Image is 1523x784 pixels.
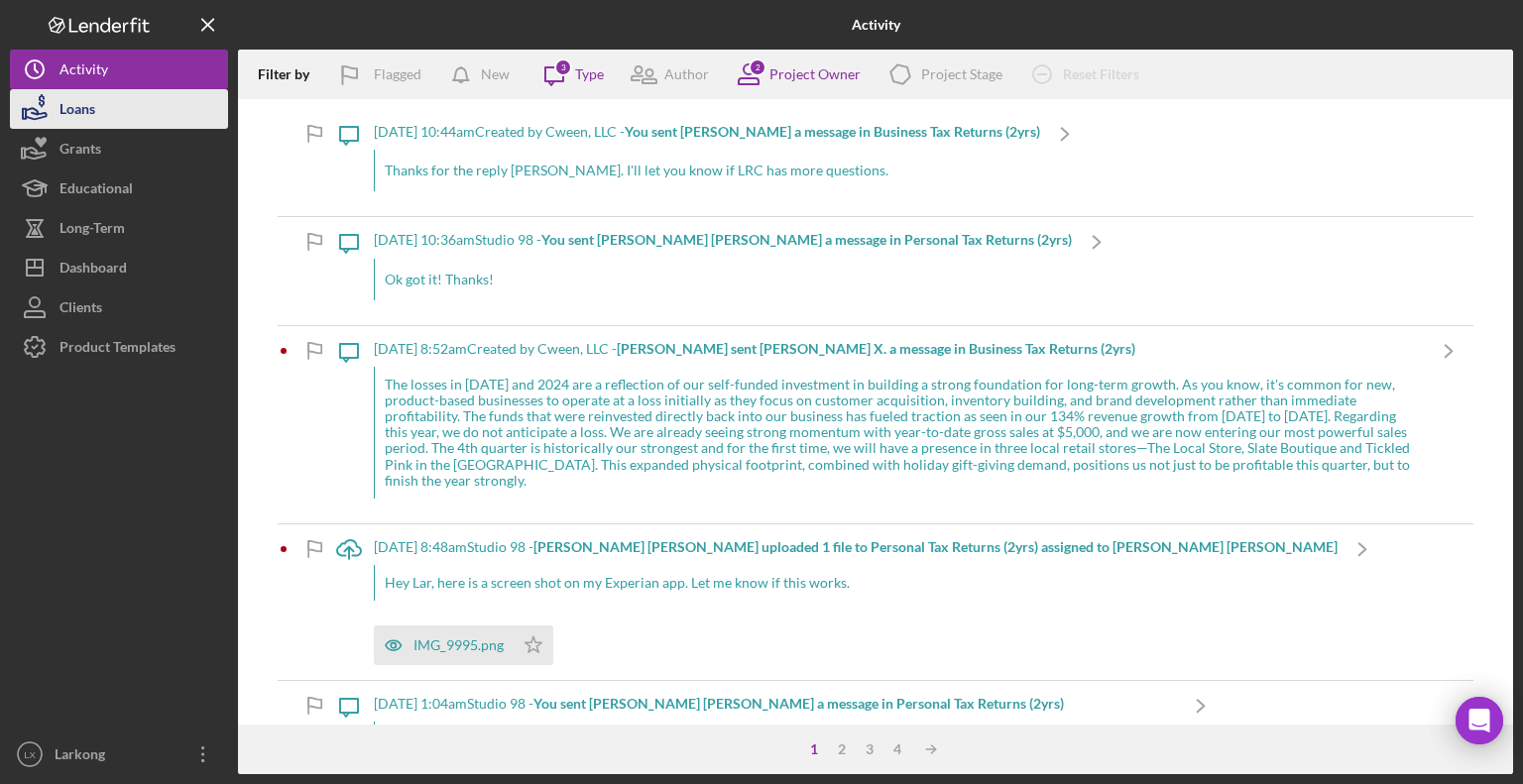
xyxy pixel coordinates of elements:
div: [DATE] 10:36am Studio 98 - [374,232,1072,248]
div: 2 [828,741,856,757]
div: Grants [59,129,101,173]
div: Activity [59,50,108,94]
div: Author [664,66,709,82]
b: [PERSON_NAME] [PERSON_NAME] uploaded 1 file to Personal Tax Returns (2yrs) assigned to [PERSON_NA... [533,538,1338,555]
div: 3 [856,741,883,757]
button: Flagged [324,55,441,94]
button: LXLarkong [PERSON_NAME] [10,734,228,774]
button: Educational [10,168,228,208]
div: 4 [883,741,911,757]
button: Product Templates [10,327,228,367]
a: [DATE] 10:36amStudio 98 -You sent [PERSON_NAME] [PERSON_NAME] a message in Personal Tax Returns (... [324,217,1121,324]
div: 2 [749,58,766,76]
b: You sent [PERSON_NAME] [PERSON_NAME] a message in Personal Tax Returns (2yrs) [533,695,1064,712]
div: [DATE] 8:52am Created by Cween, LLC - [374,341,1424,357]
button: Loans [10,89,228,129]
div: Project Stage [921,66,1002,82]
b: You sent [PERSON_NAME] a message in Business Tax Returns (2yrs) [625,123,1040,140]
div: [DATE] 10:44am Created by Cween, LLC - [374,124,1040,140]
button: Activity [10,50,228,89]
button: Reset Filters [1017,55,1159,94]
a: [DATE] 10:44amCreated by Cween, LLC -You sent [PERSON_NAME] a message in Business Tax Returns (2y... [324,109,1090,216]
p: Thanks for the reply [PERSON_NAME]. I'll let you know if LRC has more questions. [385,160,1030,181]
div: Open Intercom Messenger [1456,697,1503,744]
b: [PERSON_NAME] sent [PERSON_NAME] X. a message in Business Tax Returns (2yrs) [617,340,1135,357]
div: Type [575,66,604,82]
button: Dashboard [10,248,228,287]
div: Educational [59,168,133,213]
div: Project Owner [769,66,861,82]
button: IMG_9995.png [374,625,553,665]
div: New [481,55,510,94]
div: [DATE] 1:04am Studio 98 - [374,696,1176,712]
button: Long-Term [10,208,228,248]
b: Activity [852,17,900,33]
div: Loans [59,89,95,134]
div: Flagged [374,55,421,94]
div: The losses in [DATE] and 2024 are a reflection of our self-funded investment in building a strong... [374,367,1424,499]
button: Clients [10,287,228,327]
div: Long-Term [59,208,125,253]
div: Product Templates [59,327,176,372]
button: New [441,55,529,94]
a: [DATE] 8:48amStudio 98 -[PERSON_NAME] [PERSON_NAME] uploaded 1 file to Personal Tax Returns (2yrs... [324,524,1387,680]
div: Hey Lar, here is a screen shot on my Experian app. Let me know if this works. [374,565,1338,601]
div: Reset Filters [1063,55,1139,94]
p: Ok got it! Thanks! [385,269,1062,290]
a: [DATE] 8:52amCreated by Cween, LLC -[PERSON_NAME] sent [PERSON_NAME] X. a message in Business Tax... [324,326,1473,523]
text: LX [24,749,36,760]
div: Filter by [258,66,324,82]
button: Grants [10,129,228,168]
div: Clients [59,287,102,332]
div: 1 [800,741,828,757]
div: [DATE] 8:48am Studio 98 - [374,539,1338,555]
div: 3 [554,58,572,76]
div: IMG_9995.png [413,637,504,653]
b: You sent [PERSON_NAME] [PERSON_NAME] a message in Personal Tax Returns (2yrs) [541,231,1072,248]
div: Dashboard [59,248,127,292]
